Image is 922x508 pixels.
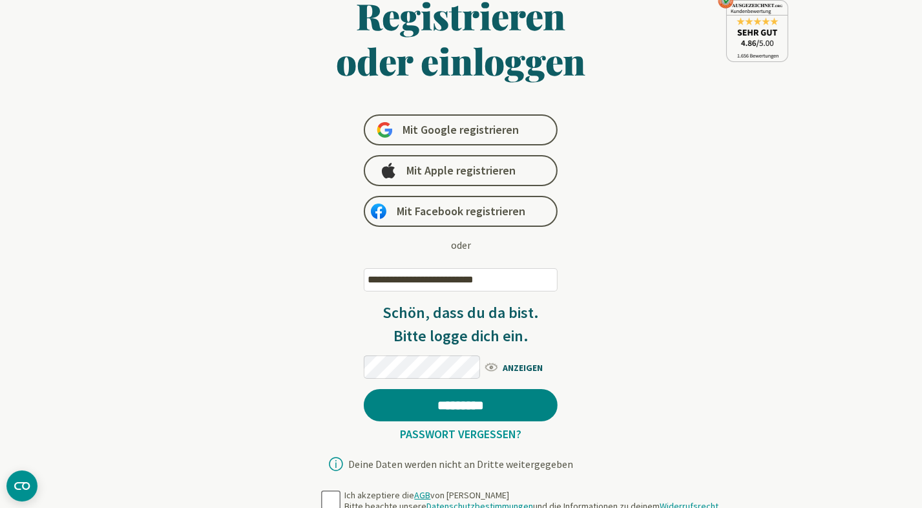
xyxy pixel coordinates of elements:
[403,122,519,138] span: Mit Google registrieren
[6,471,37,502] button: CMP-Widget öffnen
[397,204,525,219] span: Mit Facebook registrieren
[348,459,573,469] div: Deine Daten werden nicht an Dritte weitergegeben
[406,163,516,178] span: Mit Apple registrieren
[483,359,558,375] span: ANZEIGEN
[364,196,558,227] a: Mit Facebook registrieren
[451,237,471,253] div: oder
[414,489,430,501] a: AGB
[364,155,558,186] a: Mit Apple registrieren
[395,427,527,441] a: Passwort vergessen?
[364,301,558,348] h3: Schön, dass du da bist. Bitte logge dich ein.
[364,114,558,145] a: Mit Google registrieren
